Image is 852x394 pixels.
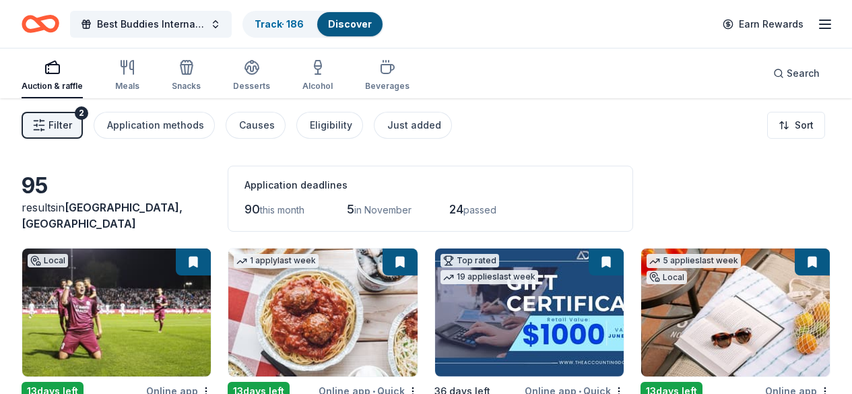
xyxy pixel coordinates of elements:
div: Just added [387,117,441,133]
div: results [22,199,211,232]
div: Snacks [172,81,201,92]
div: Causes [239,117,275,133]
div: Meals [115,81,139,92]
div: 95 [22,172,211,199]
div: Application methods [107,117,204,133]
span: Best Buddies International, [GEOGRAPHIC_DATA], Champion of the Year Gala [97,16,205,32]
div: Local [647,271,687,284]
span: Filter [48,117,72,133]
button: Auction & raffle [22,54,83,98]
button: Application methods [94,112,215,139]
a: Earn Rewards [715,12,812,36]
button: Filter2 [22,112,83,139]
button: Alcohol [302,54,333,98]
button: Snacks [172,54,201,98]
div: 1 apply last week [234,254,319,268]
a: Track· 186 [255,18,304,30]
div: 2 [75,106,88,120]
button: Causes [226,112,286,139]
button: Eligibility [296,112,363,139]
button: Track· 186Discover [242,11,384,38]
div: Beverages [365,81,409,92]
div: Desserts [233,81,270,92]
button: Just added [374,112,452,139]
button: Beverages [365,54,409,98]
div: Auction & raffle [22,81,83,92]
span: this month [260,204,304,216]
span: Search [787,65,820,81]
span: [GEOGRAPHIC_DATA], [GEOGRAPHIC_DATA] [22,201,183,230]
div: Alcohol [302,81,333,92]
img: Image for The Resort at Pelican Hill [641,249,830,376]
div: Top rated [440,254,499,267]
span: 90 [244,202,260,216]
div: Eligibility [310,117,352,133]
div: Local [28,254,68,267]
a: Home [22,8,59,40]
span: 24 [449,202,463,216]
div: Application deadlines [244,177,616,193]
span: Sort [795,117,814,133]
img: Image for Sacramento Republic FC [22,249,211,376]
img: Image for The Accounting Doctor [435,249,624,376]
span: in [22,201,183,230]
img: Image for The Old Spaghetti Factory [228,249,417,376]
span: in November [354,204,412,216]
div: 5 applies last week [647,254,741,268]
a: Discover [328,18,372,30]
button: Best Buddies International, [GEOGRAPHIC_DATA], Champion of the Year Gala [70,11,232,38]
div: 19 applies last week [440,270,538,284]
span: 5 [347,202,354,216]
button: Desserts [233,54,270,98]
span: passed [463,204,496,216]
button: Sort [767,112,825,139]
button: Search [762,60,830,87]
button: Meals [115,54,139,98]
